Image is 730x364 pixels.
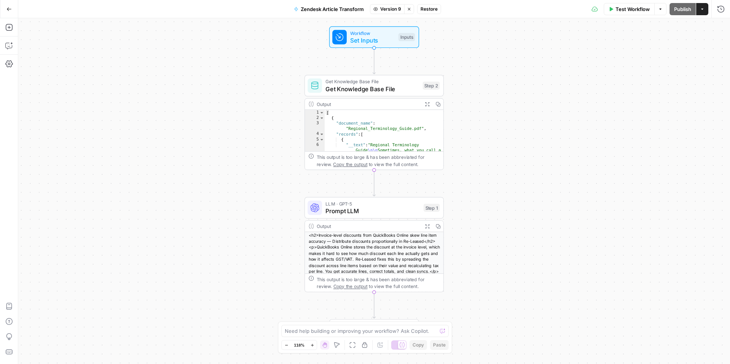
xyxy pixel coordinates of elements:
span: Toggle code folding, rows 4 through 8 [319,131,324,137]
div: Step 1 [424,204,440,212]
button: Restore [417,4,441,14]
span: 118% [294,342,305,348]
span: Toggle code folding, rows 2 through 9 [319,115,324,120]
span: Paste [433,342,446,348]
span: Get Knowledge Base File [325,78,419,85]
div: Get Knowledge Base FileGet Knowledge Base FileStep 2Output[ { "document_name": "Regional_Terminol... [305,75,444,170]
button: Copy [409,340,427,350]
g: Edge from start to step_2 [373,48,375,74]
span: Test Workflow [616,5,650,13]
div: Inputs [398,33,415,41]
span: Copy [413,342,424,348]
div: 4 [305,131,325,137]
span: Copy the output [333,284,367,289]
span: Set Inputs [350,36,395,45]
div: 2 [305,115,325,120]
div: EndOutput [305,319,444,341]
button: Paste [430,340,449,350]
span: Publish [674,5,691,13]
span: Toggle code folding, rows 1 through 10 [319,110,324,115]
span: Copy the output [333,161,367,167]
div: LLM · GPT-5Prompt LLMStep 1Output<h2>Invoice-level discounts from QuickBooks Online skew line ite... [305,197,444,292]
div: 3 [305,121,325,131]
span: Toggle code folding, rows 5 through 7 [319,137,324,142]
span: Prompt LLM [325,206,420,215]
span: Get Knowledge Base File [325,84,419,93]
div: 5 [305,137,325,142]
g: Edge from step_2 to step_1 [373,170,375,196]
button: Publish [670,3,696,15]
span: Restore [421,6,438,13]
div: WorkflowSet InputsInputs [305,26,444,48]
div: This output is too large & has been abbreviated for review. to view the full content. [317,154,440,168]
span: Version 9 [380,6,401,13]
span: Workflow [350,30,395,37]
div: Step 2 [423,82,440,90]
div: 1 [305,110,325,115]
div: Output [317,223,419,230]
span: LLM · GPT-5 [325,200,420,207]
span: Zendesk Article Transform [301,5,364,13]
button: Zendesk Article Transform [289,3,368,15]
div: This output is too large & has been abbreviated for review. to view the full content. [317,275,440,290]
button: Test Workflow [604,3,654,15]
div: Output [317,100,419,108]
button: Version 9 [370,4,404,14]
g: Edge from step_1 to end [373,292,375,318]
